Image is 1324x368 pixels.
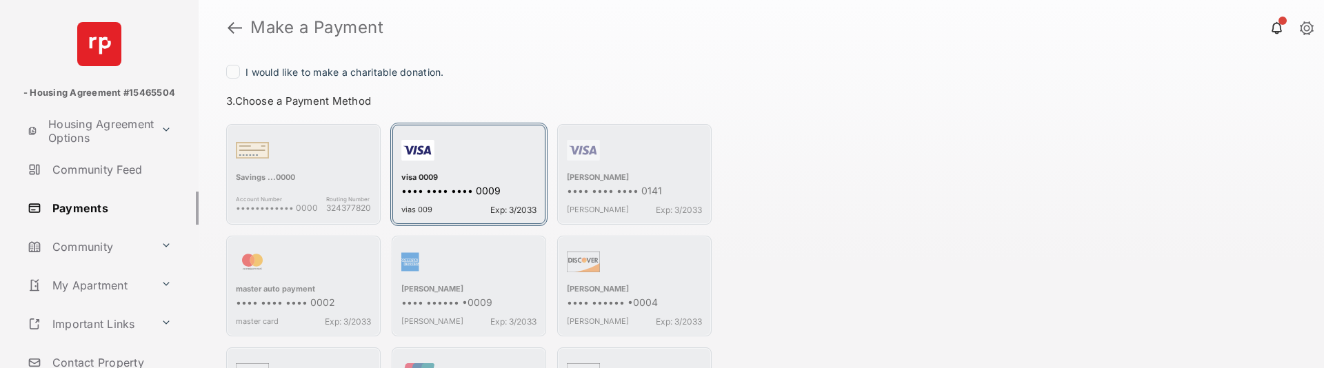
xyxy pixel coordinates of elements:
a: Payments [22,192,199,225]
span: •••••••••••• 0000 [236,203,318,213]
h3: 3. Choose a Payment Method [226,94,712,108]
span: Exp: 3/2033 [325,316,371,327]
span: Routing Number [326,196,371,203]
div: Savings ...0000 [236,172,371,185]
a: Housing Agreement Options [22,114,155,147]
span: Account Number [236,196,318,203]
div: master auto payment [236,284,371,296]
div: •••• •••• •••• 0141 [567,185,702,199]
a: Community Feed [22,153,199,186]
span: vias 009 [401,205,432,215]
span: [PERSON_NAME] [567,316,629,327]
div: •••• •••••• •0009 [401,296,536,311]
div: [PERSON_NAME] [567,172,702,185]
p: - Housing Agreement #15465504 [23,86,175,100]
div: master auto payment•••• •••• •••• 0002master cardExp: 3/2033 [226,236,381,336]
div: Savings ...0000Account Number•••••••••••• 0000Routing Number324377820 [226,124,381,225]
a: Community [22,230,155,263]
span: Exp: 3/2033 [656,316,702,327]
div: •••• •••• •••• 0009 [401,185,536,199]
div: visa 0009 [401,172,536,185]
div: [PERSON_NAME]•••• •••••• •0004[PERSON_NAME]Exp: 3/2033 [557,236,712,336]
a: Important Links [22,307,155,340]
span: [PERSON_NAME] [401,316,463,327]
span: Exp: 3/2033 [490,205,536,215]
div: •••• •••• •••• 0002 [236,296,371,311]
strong: Make a Payment [250,19,383,36]
span: Exp: 3/2033 [490,316,536,327]
div: [PERSON_NAME]•••• •••• •••• 0141[PERSON_NAME]Exp: 3/2033 [557,124,712,225]
span: [PERSON_NAME] [567,205,629,215]
div: •••• •••••• •0004 [567,296,702,311]
span: Exp: 3/2033 [656,205,702,215]
div: [PERSON_NAME] [567,284,702,296]
img: svg+xml;base64,PHN2ZyB4bWxucz0iaHR0cDovL3d3dy53My5vcmcvMjAwMC9zdmciIHdpZHRoPSI2NCIgaGVpZ2h0PSI2NC... [77,22,121,66]
span: I would like to make a charitable donation. [245,66,444,78]
div: visa 0009•••• •••• •••• 0009vias 009Exp: 3/2033 [392,124,546,225]
div: [PERSON_NAME] [401,284,536,296]
span: 324377820 [326,203,371,213]
a: My Apartment [22,269,155,302]
span: master card [236,316,279,327]
div: [PERSON_NAME]•••• •••••• •0009[PERSON_NAME]Exp: 3/2033 [392,236,546,336]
